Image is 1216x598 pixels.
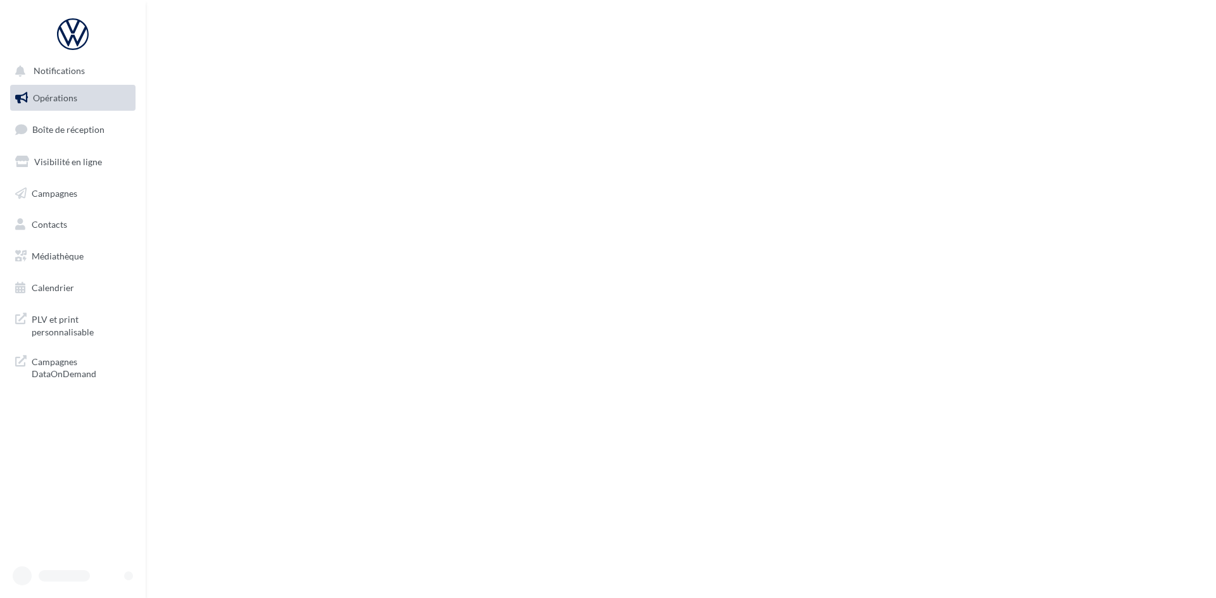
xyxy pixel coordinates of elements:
a: Opérations [8,85,138,111]
span: Boîte de réception [32,124,104,135]
a: PLV et print personnalisable [8,306,138,343]
span: PLV et print personnalisable [32,311,130,338]
a: Boîte de réception [8,116,138,143]
a: Campagnes [8,180,138,207]
span: Contacts [32,219,67,230]
a: Campagnes DataOnDemand [8,348,138,385]
span: Notifications [34,66,85,77]
a: Médiathèque [8,243,138,270]
span: Calendrier [32,282,74,293]
span: Opérations [33,92,77,103]
span: Visibilité en ligne [34,156,102,167]
a: Contacts [8,211,138,238]
span: Campagnes DataOnDemand [32,353,130,380]
a: Calendrier [8,275,138,301]
span: Campagnes [32,187,77,198]
a: Visibilité en ligne [8,149,138,175]
span: Médiathèque [32,251,84,261]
